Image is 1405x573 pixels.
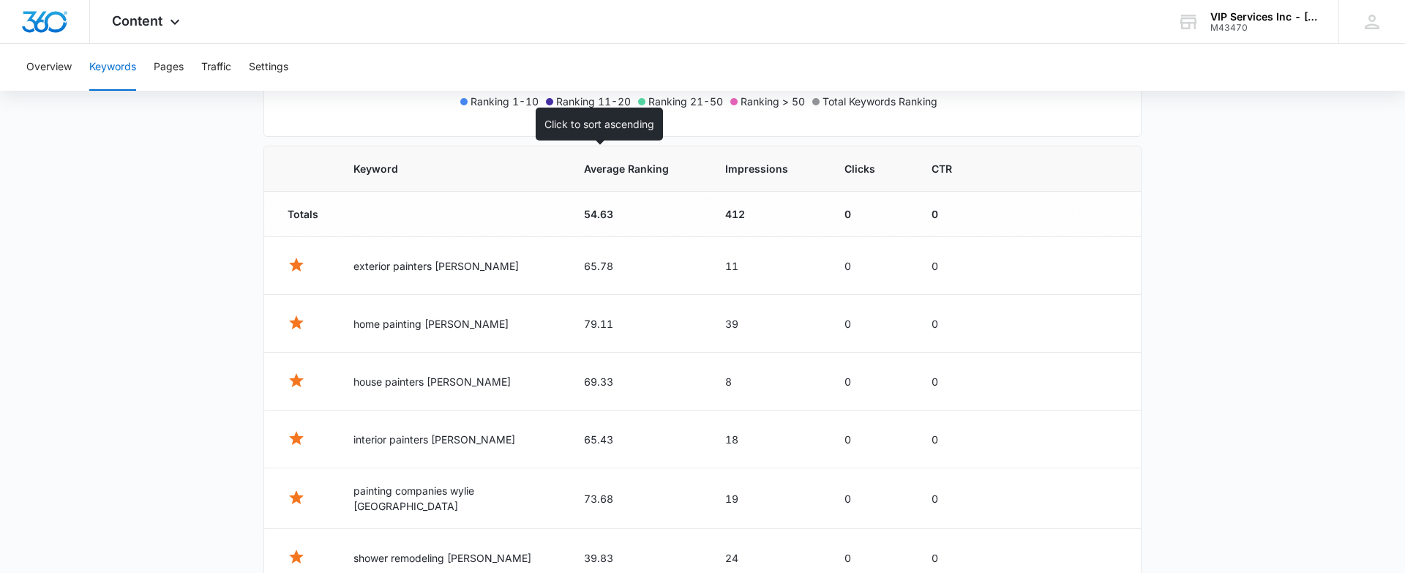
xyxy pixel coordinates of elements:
td: 73.68 [566,468,708,529]
td: 0 [827,192,914,237]
td: 79.11 [566,295,708,353]
td: 69.33 [566,353,708,411]
td: 0 [827,411,914,468]
div: account id [1210,23,1317,33]
td: 18 [708,411,827,468]
span: Impressions [725,161,788,176]
td: 65.43 [566,411,708,468]
td: 0 [914,353,991,411]
td: 0 [914,411,991,468]
td: 0 [827,353,914,411]
td: 0 [914,295,991,353]
td: 0 [914,237,991,295]
td: 19 [708,468,827,529]
span: Average Ranking [584,161,669,176]
span: Content [112,13,162,29]
span: Ranking > 50 [741,95,805,108]
td: painting companies wylie [GEOGRAPHIC_DATA] [336,468,566,529]
td: Totals [264,192,336,237]
button: Keywords [89,44,136,91]
td: 0 [914,468,991,529]
td: 0 [827,295,914,353]
span: Ranking 21-50 [648,95,723,108]
div: Click to sort ascending [536,108,663,141]
td: 8 [708,353,827,411]
span: Keyword [353,161,528,176]
td: 11 [708,237,827,295]
span: Ranking 1-10 [471,95,539,108]
button: Overview [26,44,72,91]
span: CTR [932,161,952,176]
td: 39 [708,295,827,353]
td: 65.78 [566,237,708,295]
td: exterior painters [PERSON_NAME] [336,237,566,295]
td: interior painters [PERSON_NAME] [336,411,566,468]
td: 0 [827,468,914,529]
td: 412 [708,192,827,237]
button: Traffic [201,44,231,91]
td: home painting [PERSON_NAME] [336,295,566,353]
span: Total Keywords Ranking [823,95,937,108]
span: Clicks [844,161,875,176]
button: Pages [154,44,184,91]
div: account name [1210,11,1317,23]
button: Settings [249,44,288,91]
td: 0 [914,192,991,237]
td: house painters [PERSON_NAME] [336,353,566,411]
td: 54.63 [566,192,708,237]
td: 0 [827,237,914,295]
span: Ranking 11-20 [556,95,631,108]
